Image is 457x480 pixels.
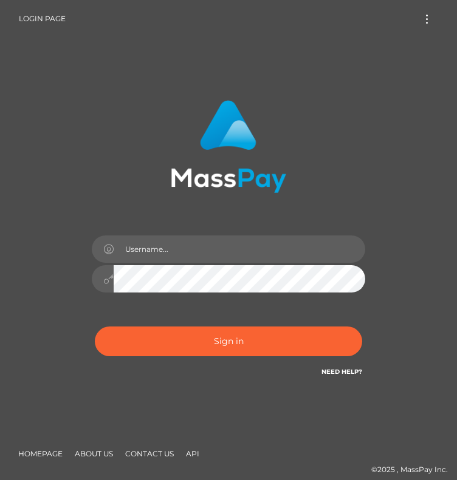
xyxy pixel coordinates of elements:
[171,100,286,193] img: MassPay Login
[95,326,362,356] button: Sign in
[181,444,204,463] a: API
[120,444,179,463] a: Contact Us
[19,6,66,32] a: Login Page
[70,444,118,463] a: About Us
[9,463,448,476] div: © 2025 , MassPay Inc.
[321,368,362,376] a: Need Help?
[114,235,365,263] input: Username...
[13,444,67,463] a: Homepage
[416,11,438,27] button: Toggle navigation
